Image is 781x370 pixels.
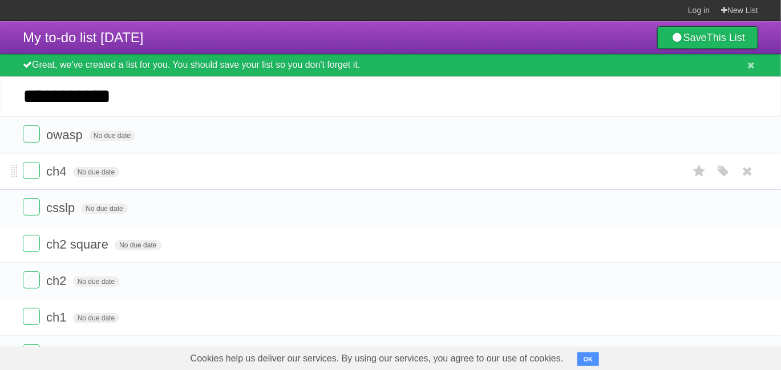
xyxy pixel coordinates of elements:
b: This List [707,32,745,43]
span: ch4 [46,164,69,178]
label: Done [23,125,40,143]
button: OK [577,352,600,366]
span: No due date [81,204,127,214]
label: Done [23,235,40,252]
span: No due date [73,277,119,287]
label: Done [23,271,40,288]
span: Cookies help us deliver our services. By using our services, you agree to our use of cookies. [179,347,575,370]
span: csslp [46,201,78,215]
label: Star task [689,162,710,181]
label: Done [23,344,40,361]
label: Done [23,198,40,216]
span: owasp [46,128,86,142]
span: ch1 [46,310,69,324]
span: No due date [115,240,161,250]
span: ch2 [46,274,69,288]
span: No due date [73,167,119,177]
span: My to-do list [DATE] [23,30,144,45]
span: ch2 square [46,237,111,251]
span: No due date [89,131,135,141]
span: No due date [73,313,119,323]
a: SaveThis List [657,26,758,49]
label: Done [23,308,40,325]
label: Done [23,162,40,179]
